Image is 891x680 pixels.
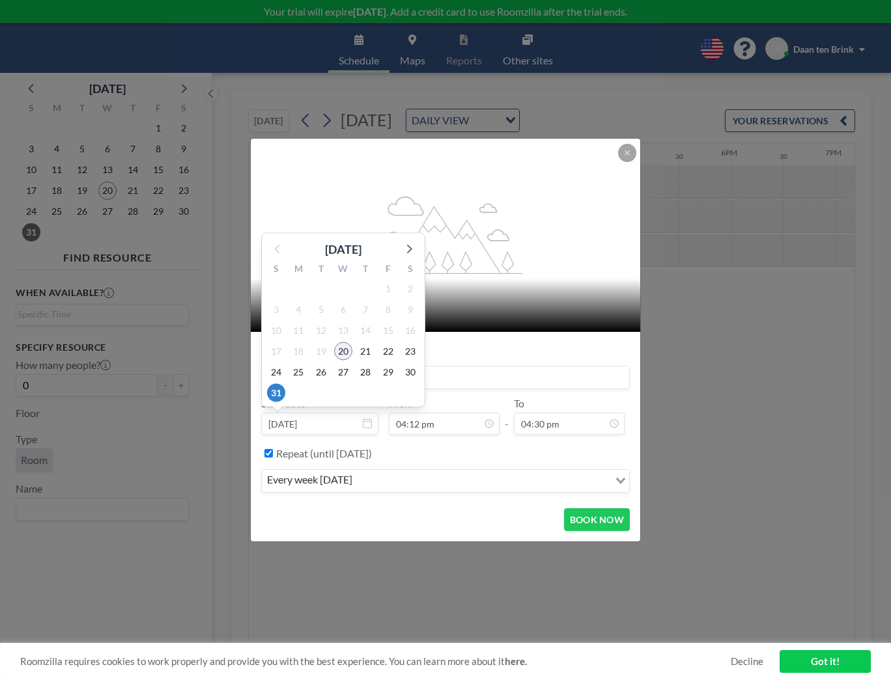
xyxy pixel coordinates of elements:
[356,362,375,381] span: Thursday, August 28, 2025
[266,289,626,308] h2: Code cave
[505,655,527,667] a: here.
[267,342,285,360] span: Sunday, August 17, 2025
[267,362,285,381] span: Sunday, August 24, 2025
[289,342,307,360] span: Monday, August 18, 2025
[312,300,330,318] span: Tuesday, August 5, 2025
[334,300,352,318] span: Wednesday, August 6, 2025
[731,655,763,668] a: Decline
[334,321,352,339] span: Wednesday, August 13, 2025
[276,447,372,460] label: Repeat (until [DATE])
[267,383,285,401] span: Sunday, August 31, 2025
[354,261,376,278] div: T
[379,321,397,339] span: Friday, August 15, 2025
[289,321,307,339] span: Monday, August 11, 2025
[379,342,397,360] span: Friday, August 22, 2025
[505,401,509,430] span: -
[376,261,399,278] div: F
[369,195,523,273] g: flex-grow: 1.2;
[262,470,629,492] div: Search for option
[287,261,309,278] div: M
[564,508,630,531] button: BOOK NOW
[310,261,332,278] div: T
[20,655,731,668] span: Roomzilla requires cookies to work properly and provide you with the best experience. You can lea...
[312,321,330,339] span: Tuesday, August 12, 2025
[401,362,419,381] span: Saturday, August 30, 2025
[325,239,361,258] div: [DATE]
[356,321,375,339] span: Thursday, August 14, 2025
[399,261,421,278] div: S
[379,300,397,318] span: Friday, August 8, 2025
[332,261,354,278] div: W
[780,650,871,673] a: Got it!
[289,362,307,381] span: Monday, August 25, 2025
[262,366,629,388] input: Daan's reservation
[401,342,419,360] span: Saturday, August 23, 2025
[401,321,419,339] span: Saturday, August 16, 2025
[267,300,285,318] span: Sunday, August 3, 2025
[312,342,330,360] span: Tuesday, August 19, 2025
[289,300,307,318] span: Monday, August 4, 2025
[312,362,330,381] span: Tuesday, August 26, 2025
[401,279,419,297] span: Saturday, August 2, 2025
[267,321,285,339] span: Sunday, August 10, 2025
[514,397,524,410] label: To
[379,279,397,297] span: Friday, August 1, 2025
[356,342,375,360] span: Thursday, August 21, 2025
[334,342,352,360] span: Wednesday, August 20, 2025
[356,472,608,489] input: Search for option
[379,362,397,381] span: Friday, August 29, 2025
[356,300,375,318] span: Thursday, August 7, 2025
[401,300,419,318] span: Saturday, August 9, 2025
[264,472,355,489] span: every week [DATE]
[265,261,287,278] div: S
[334,362,352,381] span: Wednesday, August 27, 2025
